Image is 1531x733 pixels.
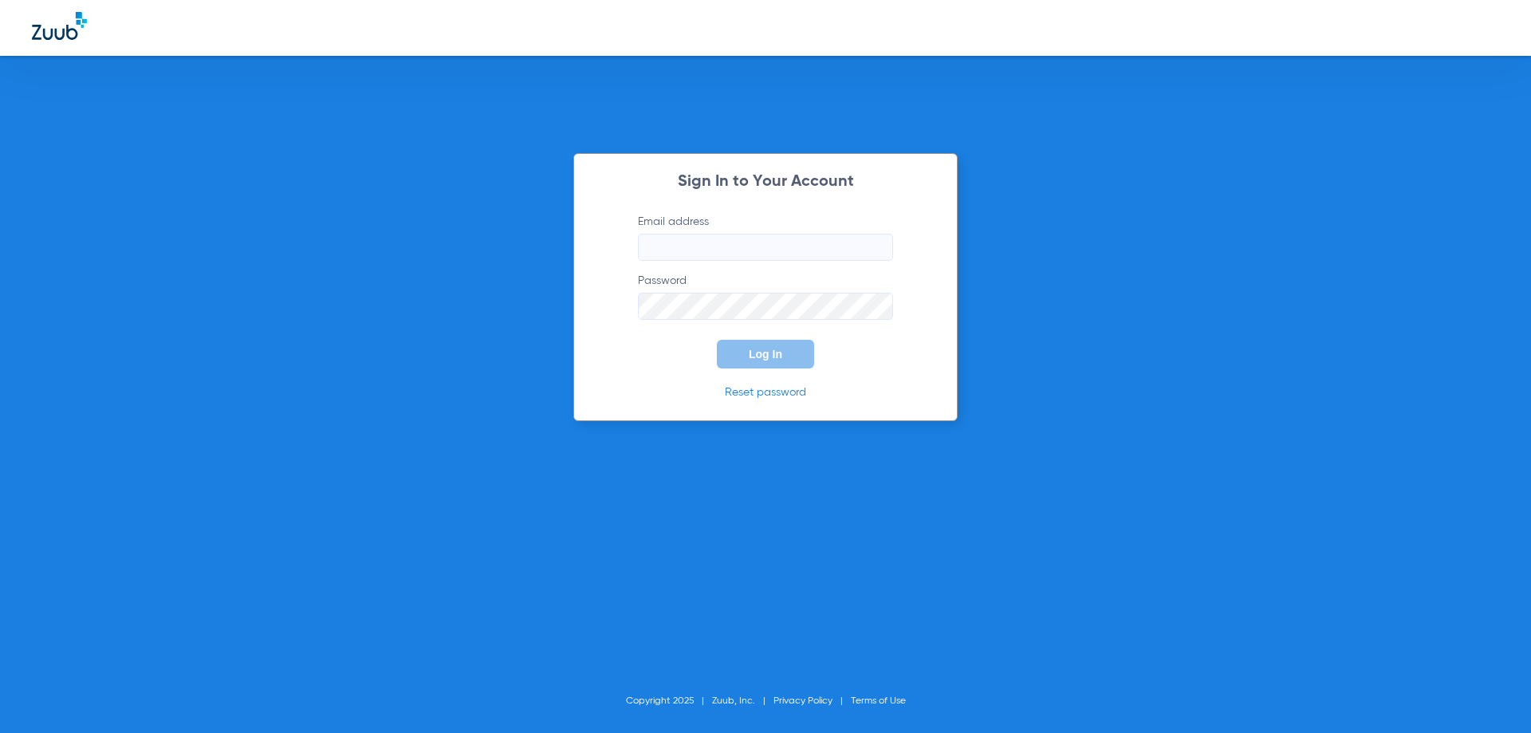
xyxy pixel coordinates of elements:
a: Reset password [725,387,806,398]
button: Log In [717,340,814,368]
label: Password [638,273,893,320]
a: Privacy Policy [773,696,832,706]
h2: Sign In to Your Account [614,174,917,190]
li: Copyright 2025 [626,693,712,709]
a: Terms of Use [851,696,906,706]
input: Email address [638,234,893,261]
li: Zuub, Inc. [712,693,773,709]
input: Password [638,293,893,320]
label: Email address [638,214,893,261]
span: Log In [749,348,782,361]
img: Zuub Logo [32,12,87,40]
